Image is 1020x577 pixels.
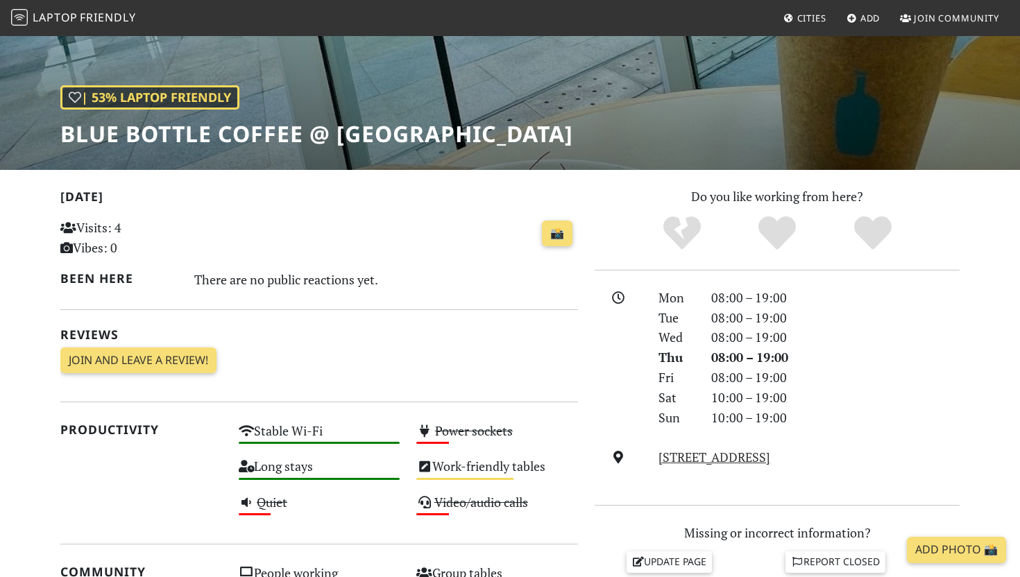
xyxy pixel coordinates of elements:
p: Visits: 4 Vibes: 0 [60,218,222,258]
h2: Productivity [60,422,222,437]
p: Do you like working from here? [595,187,960,207]
h2: Reviews [60,327,578,342]
div: Sun [650,408,703,428]
div: 10:00 – 19:00 [703,388,968,408]
span: Add [860,12,881,24]
div: No [634,214,730,252]
h2: Been here [60,271,178,286]
div: 10:00 – 19:00 [703,408,968,428]
a: Join Community [894,6,1005,31]
div: 08:00 – 19:00 [703,368,968,388]
div: Long stays [230,455,409,490]
a: LaptopFriendly LaptopFriendly [11,6,136,31]
s: Power sockets [435,422,513,439]
a: Update page [627,551,713,572]
div: 08:00 – 19:00 [703,308,968,328]
a: Report closed [785,551,885,572]
h1: Blue Bottle Coffee @ [GEOGRAPHIC_DATA] [60,121,573,147]
a: Join and leave a review! [60,347,216,374]
div: Sat [650,388,703,408]
div: 08:00 – 19:00 [703,327,968,347]
div: Mon [650,288,703,308]
div: | 53% Laptop Friendly [60,85,239,110]
a: Cities [778,6,832,31]
div: Tue [650,308,703,328]
div: 08:00 – 19:00 [703,288,968,308]
span: Laptop [33,10,78,25]
div: Wed [650,327,703,347]
a: Add [841,6,886,31]
a: 📸 [542,221,572,247]
s: Video/audio calls [434,494,528,510]
div: Definitely! [825,214,921,252]
span: Cities [797,12,826,24]
div: Fri [650,368,703,388]
img: LaptopFriendly [11,9,28,26]
a: [STREET_ADDRESS] [658,449,770,465]
div: Yes [729,214,825,252]
h2: [DATE] [60,189,578,209]
s: Quiet [257,494,287,510]
div: 08:00 – 19:00 [703,347,968,368]
span: Join Community [914,12,999,24]
div: Work-friendly tables [408,455,586,490]
div: Stable Wi-Fi [230,420,409,455]
p: Missing or incorrect information? [595,523,960,543]
span: Friendly [80,10,135,25]
div: There are no public reactions yet. [194,268,579,291]
div: Thu [650,347,703,368]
